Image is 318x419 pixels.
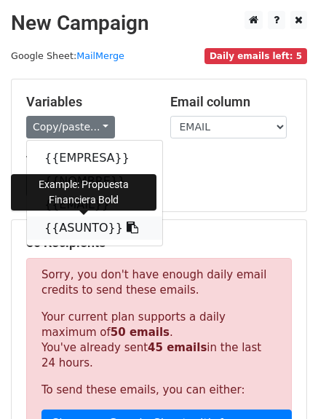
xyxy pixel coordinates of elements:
h5: Variables [26,94,148,110]
span: Daily emails left: 5 [204,48,307,64]
strong: 45 emails [148,341,207,354]
p: To send these emails, you can either: [41,383,277,398]
a: {{EMPRESA}} [27,146,162,170]
strong: 50 emails [111,326,170,339]
a: Copy/paste... [26,116,115,138]
div: Example: Propuesta Financiera Bold [11,174,156,211]
a: MailMerge [76,50,124,61]
h5: Email column [170,94,293,110]
h2: New Campaign [11,11,307,36]
a: {{ASUNTO}} [27,216,162,240]
a: Daily emails left: 5 [204,50,307,61]
small: Google Sheet: [11,50,124,61]
p: Sorry, you don't have enough daily email credits to send these emails. [41,267,277,298]
p: Your current plan supports a daily maximum of . You've already sent in the last 24 hours. [41,310,277,371]
iframe: Chat Widget [245,349,318,419]
div: Widget de chat [245,349,318,419]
